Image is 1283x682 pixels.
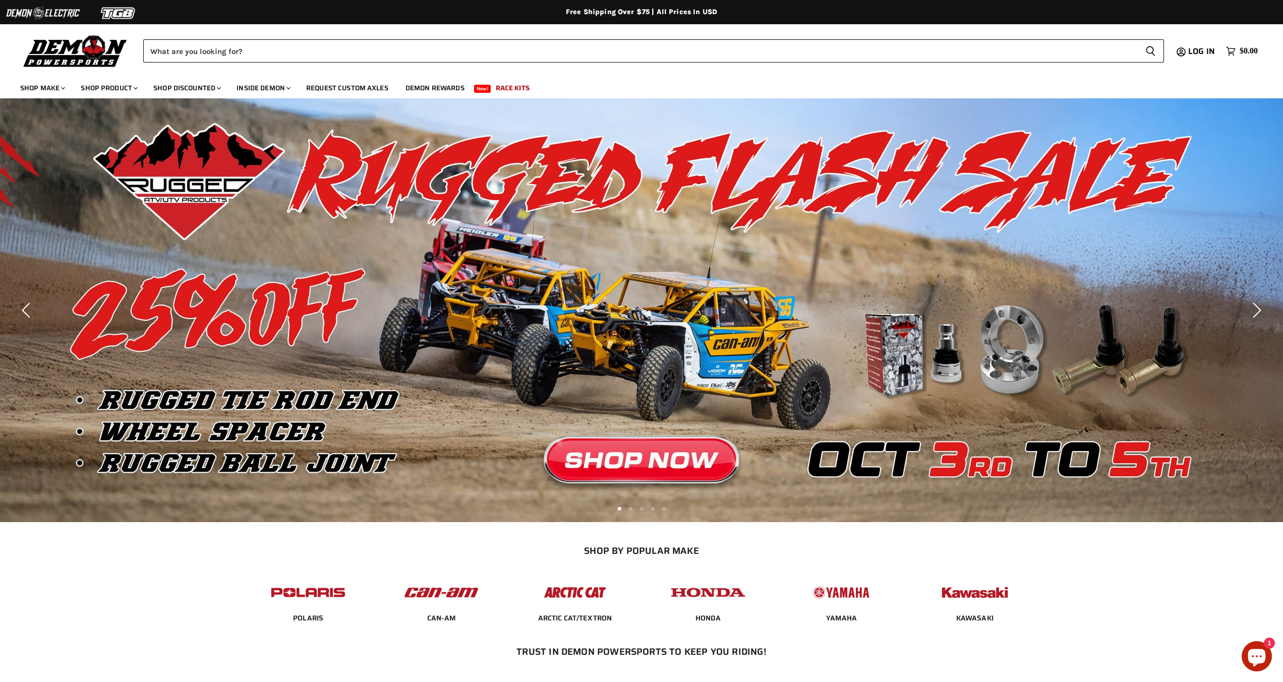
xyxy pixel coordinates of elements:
[18,300,38,320] button: Previous
[229,78,297,98] a: Inside Demon
[251,545,1033,556] h2: SHOP BY POPULAR MAKE
[398,78,472,98] a: Demon Rewards
[238,8,1045,17] div: Free Shipping Over $75 | All Prices In USD
[1221,44,1263,59] a: $0.00
[293,613,323,622] a: POLARIS
[293,613,323,623] span: POLARIS
[5,4,81,23] img: Demon Electric Logo 2
[262,646,1021,657] h2: Trust In Demon Powersports To Keep You Riding!
[695,613,721,623] span: HONDA
[826,613,857,623] span: YAMAHA
[146,78,227,98] a: Shop Discounted
[1137,39,1164,63] button: Search
[488,78,537,98] a: Race Kits
[269,577,347,608] img: POPULAR_MAKE_logo_2_dba48cf1-af45-46d4-8f73-953a0f002620.jpg
[81,4,156,23] img: TGB Logo 2
[1245,300,1265,320] button: Next
[1184,47,1221,56] a: Log in
[538,613,612,622] a: ARCTIC CAT/TEXTRON
[402,577,481,608] img: POPULAR_MAKE_logo_1_adc20308-ab24-48c4-9fac-e3c1a623d575.jpg
[427,613,456,623] span: CAN-AM
[1188,45,1215,58] span: Log in
[936,577,1014,608] img: POPULAR_MAKE_logo_6_76e8c46f-2d1e-4ecc-b320-194822857d41.jpg
[629,507,632,510] li: Page dot 2
[956,613,994,623] span: KAWASAKI
[538,613,612,623] span: ARCTIC CAT/TEXTRON
[1240,46,1258,56] span: $0.00
[143,39,1137,63] input: Search
[299,78,396,98] a: Request Custom Axles
[1239,641,1275,674] inbox-online-store-chat: Shopify online store chat
[536,577,614,608] img: POPULAR_MAKE_logo_3_027535af-6171-4c5e-a9bc-f0eccd05c5d6.jpg
[618,507,621,510] li: Page dot 1
[474,85,491,93] span: New!
[651,507,655,510] li: Page dot 4
[956,613,994,622] a: KAWASAKI
[695,613,721,622] a: HONDA
[427,613,456,622] a: CAN-AM
[669,577,747,608] img: POPULAR_MAKE_logo_4_4923a504-4bac-4306-a1be-165a52280178.jpg
[13,74,1255,98] ul: Main menu
[662,507,666,510] li: Page dot 5
[73,78,144,98] a: Shop Product
[802,577,881,608] img: POPULAR_MAKE_logo_5_20258e7f-293c-4aac-afa8-159eaa299126.jpg
[13,78,71,98] a: Shop Make
[143,39,1164,63] form: Product
[826,613,857,622] a: YAMAHA
[640,507,644,510] li: Page dot 3
[20,33,131,69] img: Demon Powersports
